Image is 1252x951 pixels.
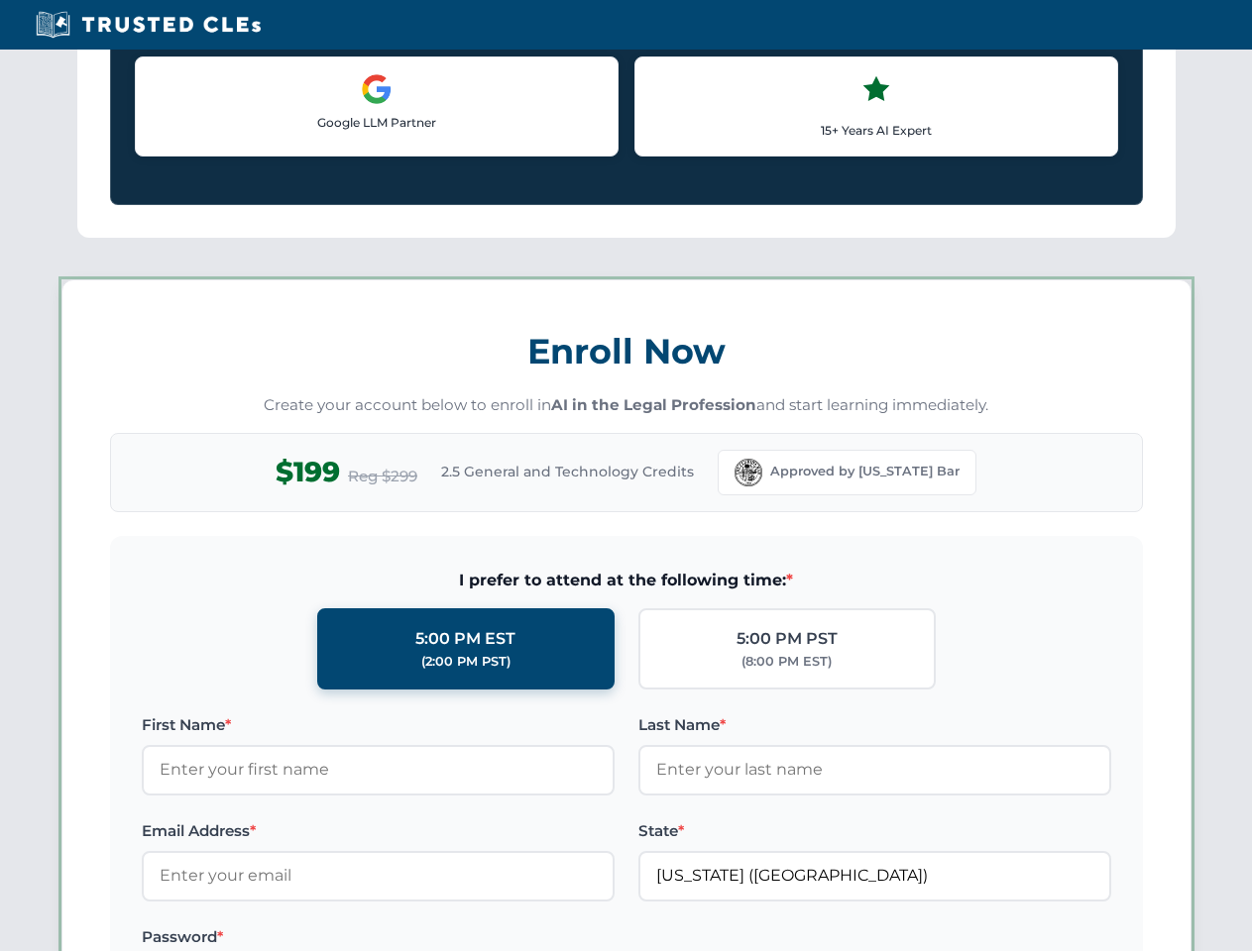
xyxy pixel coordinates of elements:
input: Florida (FL) [638,851,1111,900]
label: Email Address [142,819,615,843]
p: Create your account below to enroll in and start learning immediately. [110,394,1143,417]
span: Reg $299 [348,465,417,488]
p: Google LLM Partner [152,113,602,132]
span: $199 [276,450,340,494]
span: I prefer to attend at the following time: [142,568,1111,593]
strong: AI in the Legal Profession [551,395,756,414]
div: 5:00 PM PST [737,626,838,652]
span: Approved by [US_STATE] Bar [770,462,960,481]
label: Last Name [638,713,1111,737]
span: 2.5 General and Technology Credits [441,461,694,482]
div: (8:00 PM EST) [741,652,832,672]
input: Enter your first name [142,745,615,794]
label: State [638,819,1111,843]
img: Google [361,73,393,105]
h3: Enroll Now [110,320,1143,382]
p: 15+ Years AI Expert [651,121,1101,140]
label: Password [142,925,615,949]
input: Enter your last name [638,745,1111,794]
div: 5:00 PM EST [415,626,515,652]
div: (2:00 PM PST) [421,652,511,672]
img: Trusted CLEs [30,10,267,40]
input: Enter your email [142,851,615,900]
img: Florida Bar [735,459,762,486]
label: First Name [142,713,615,737]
